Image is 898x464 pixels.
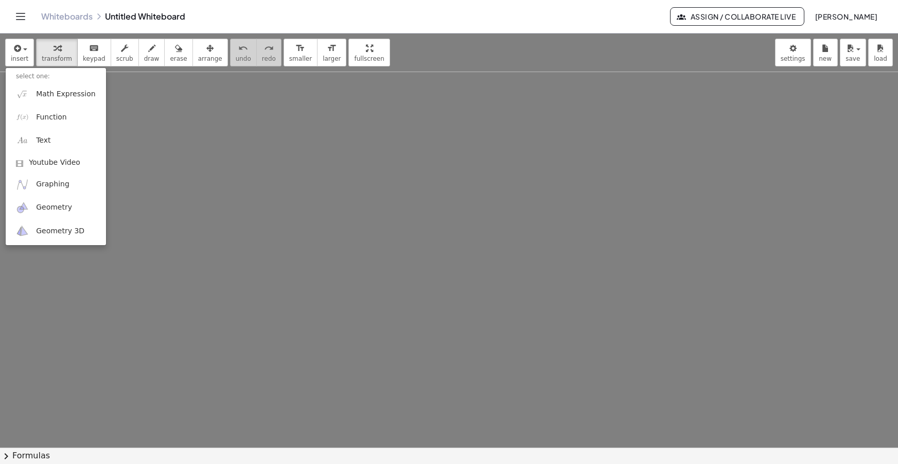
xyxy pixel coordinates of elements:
a: Geometry [6,196,106,219]
img: Aa.png [16,134,29,147]
button: Toggle navigation [12,8,29,25]
button: format_sizesmaller [284,39,318,66]
span: settings [781,55,805,62]
span: undo [236,55,251,62]
span: insert [11,55,28,62]
span: larger [323,55,341,62]
span: Graphing [36,179,69,190]
span: new [819,55,832,62]
a: Graphing [6,173,106,196]
i: format_size [295,42,305,55]
span: scrub [116,55,133,62]
button: load [868,39,893,66]
button: undoundo [230,39,257,66]
span: draw [144,55,160,62]
button: fullscreen [348,39,390,66]
span: fullscreen [354,55,384,62]
span: Geometry 3D [36,226,84,236]
span: redo [262,55,276,62]
a: Whiteboards [41,11,93,22]
span: transform [42,55,72,62]
button: redoredo [256,39,281,66]
button: settings [775,39,811,66]
button: keyboardkeypad [77,39,111,66]
i: redo [264,42,274,55]
img: ggb-geometry.svg [16,201,29,214]
button: new [813,39,838,66]
img: ggb-3d.svg [16,225,29,237]
img: sqrt_x.png [16,88,29,100]
button: erase [164,39,192,66]
button: transform [36,39,78,66]
li: select one: [6,71,106,82]
button: draw [138,39,165,66]
span: smaller [289,55,312,62]
button: [PERSON_NAME] [806,7,886,26]
i: undo [238,42,248,55]
a: Geometry 3D [6,219,106,243]
span: erase [170,55,187,62]
span: Assign / Collaborate Live [679,12,796,21]
span: load [874,55,887,62]
a: Text [6,129,106,152]
img: ggb-graphing.svg [16,178,29,191]
img: f_x.png [16,111,29,124]
span: save [846,55,860,62]
a: Math Expression [6,82,106,106]
button: save [840,39,866,66]
span: Text [36,135,50,146]
span: [PERSON_NAME] [815,12,877,21]
span: Function [36,112,67,123]
button: insert [5,39,34,66]
a: Function [6,106,106,129]
button: scrub [111,39,139,66]
span: Math Expression [36,89,95,99]
button: format_sizelarger [317,39,346,66]
i: format_size [327,42,337,55]
span: arrange [198,55,222,62]
button: arrange [192,39,228,66]
a: Youtube Video [6,152,106,173]
span: Geometry [36,202,72,213]
span: keypad [83,55,105,62]
span: Youtube Video [29,158,80,168]
i: keyboard [89,42,99,55]
button: Assign / Collaborate Live [670,7,804,26]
